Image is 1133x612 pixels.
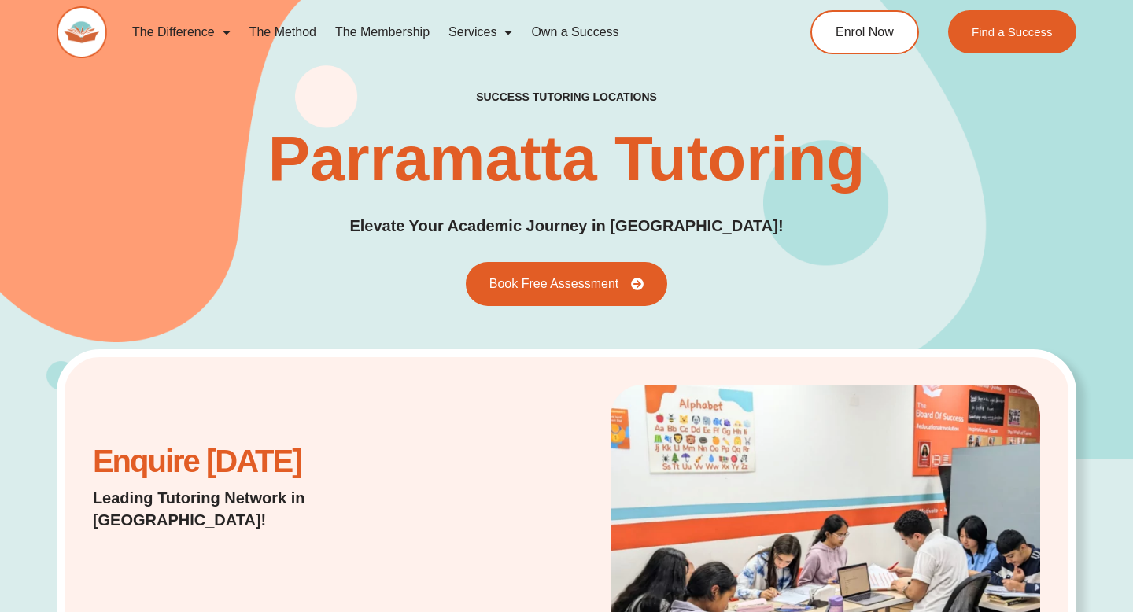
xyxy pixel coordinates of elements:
[476,90,657,104] h2: success tutoring locations
[93,452,431,471] h2: Enquire [DATE]
[972,26,1053,38] span: Find a Success
[522,14,628,50] a: Own a Success
[948,10,1076,53] a: Find a Success
[240,14,326,50] a: The Method
[268,127,865,190] h1: Parramatta Tutoring
[466,262,668,306] a: Book Free Assessment
[489,278,619,290] span: Book Free Assessment
[123,14,752,50] nav: Menu
[836,26,894,39] span: Enrol Now
[93,487,431,531] p: Leading Tutoring Network in [GEOGRAPHIC_DATA]!
[810,10,919,54] a: Enrol Now
[326,14,439,50] a: The Membership
[349,214,783,238] p: Elevate Your Academic Journey in [GEOGRAPHIC_DATA]!
[123,14,240,50] a: The Difference
[439,14,522,50] a: Services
